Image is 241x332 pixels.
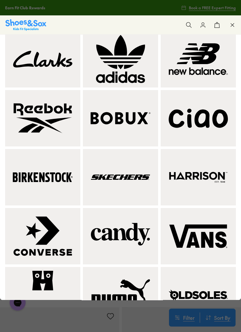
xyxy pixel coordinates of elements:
[181,2,236,13] a: Book a FREE Expert Fitting
[6,292,29,313] iframe: Gorgias live chat messenger
[214,314,230,321] span: Sort By
[200,312,236,323] button: Sort By
[5,19,46,30] img: SNS_Logo_Responsive.svg
[169,312,200,323] button: Filter
[5,19,46,30] a: Shoes & Sox
[189,5,236,11] span: Book a FREE Expert Fitting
